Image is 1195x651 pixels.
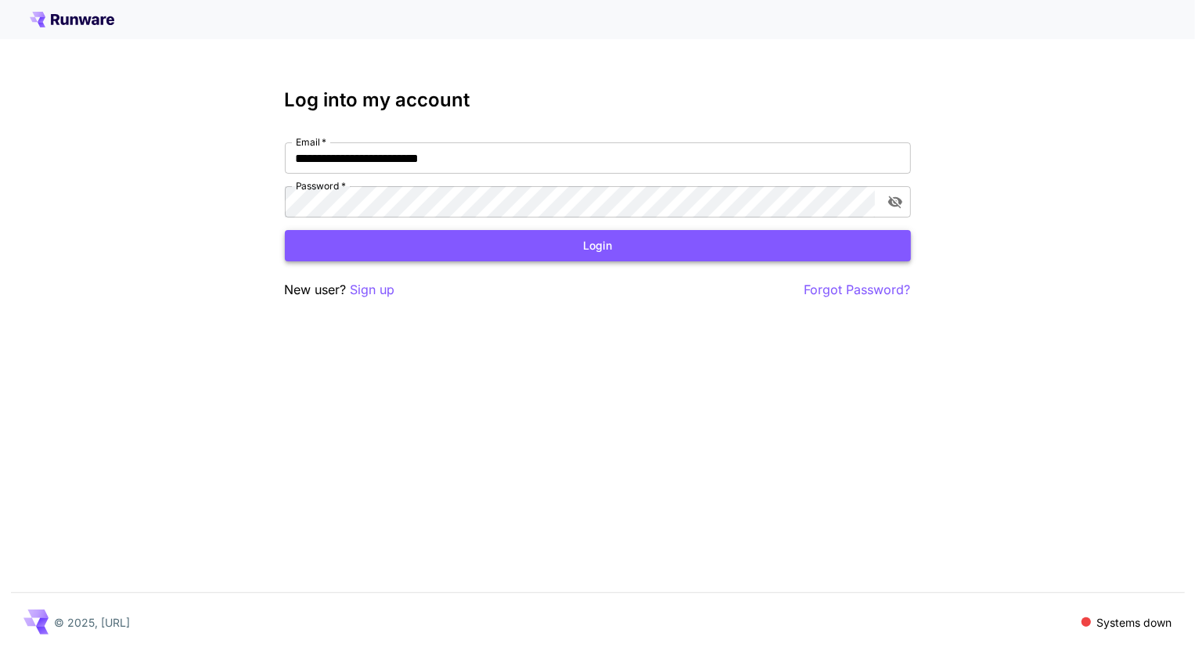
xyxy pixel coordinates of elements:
p: © 2025, [URL] [55,614,131,631]
button: Forgot Password? [804,280,911,300]
button: Sign up [351,280,395,300]
label: Password [296,179,346,192]
p: Systems down [1097,614,1172,631]
button: Login [285,230,911,262]
p: New user? [285,280,395,300]
button: toggle password visibility [881,188,909,216]
h3: Log into my account [285,89,911,111]
label: Email [296,135,326,149]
